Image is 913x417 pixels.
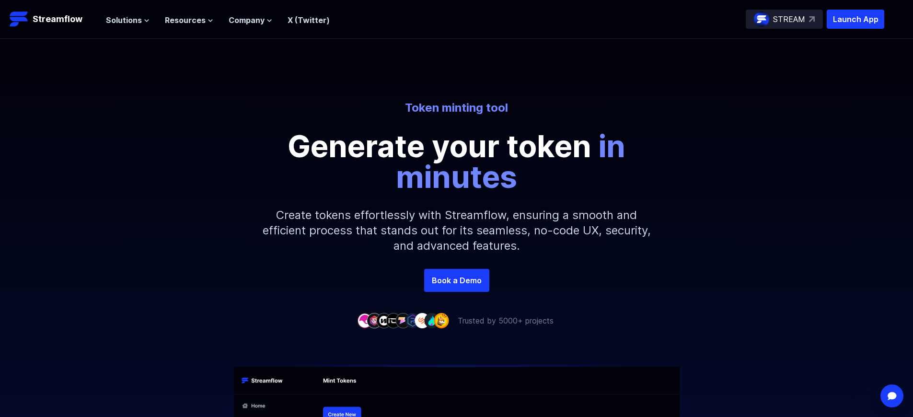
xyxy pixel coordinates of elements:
[33,12,82,26] p: Streamflow
[106,14,150,26] button: Solutions
[106,14,142,26] span: Solutions
[424,269,489,292] a: Book a Demo
[405,313,420,328] img: company-6
[165,14,206,26] span: Resources
[809,16,815,22] img: top-right-arrow.svg
[773,13,805,25] p: STREAM
[191,100,722,116] p: Token minting tool
[424,313,439,328] img: company-8
[229,14,265,26] span: Company
[367,313,382,328] img: company-2
[415,313,430,328] img: company-7
[288,15,330,25] a: X (Twitter)
[386,313,401,328] img: company-4
[376,313,392,328] img: company-3
[754,12,769,27] img: streamflow-logo-circle.png
[165,14,213,26] button: Resources
[10,10,96,29] a: Streamflow
[880,384,903,407] div: Open Intercom Messenger
[10,10,29,29] img: Streamflow Logo
[357,313,372,328] img: company-1
[396,127,625,195] span: in minutes
[458,315,554,326] p: Trusted by 5000+ projects
[827,10,884,29] button: Launch App
[251,192,663,269] p: Create tokens effortlessly with Streamflow, ensuring a smooth and efficient process that stands o...
[395,313,411,328] img: company-5
[434,313,449,328] img: company-9
[229,14,272,26] button: Company
[746,10,823,29] a: STREAM
[241,131,672,192] p: Generate your token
